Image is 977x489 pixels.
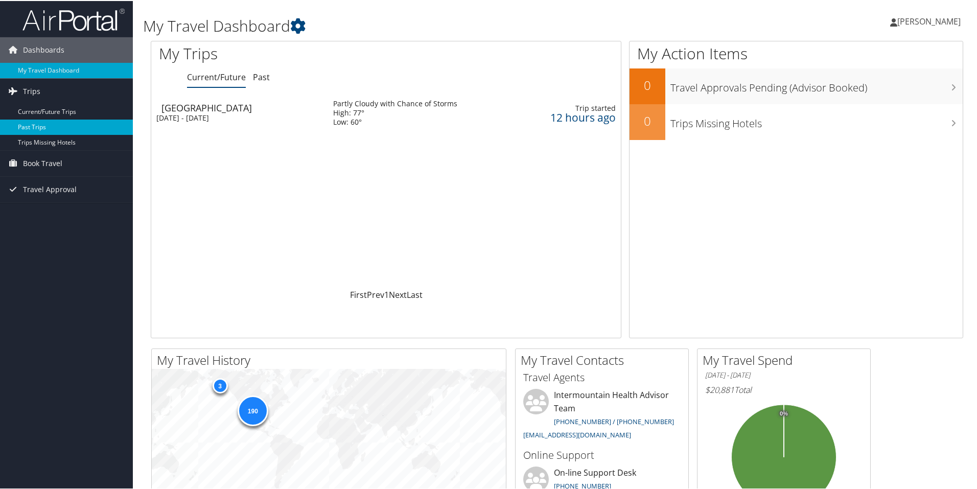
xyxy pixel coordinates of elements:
[521,351,688,368] h2: My Travel Contacts
[212,377,227,392] div: 3
[670,75,963,94] h3: Travel Approvals Pending (Advisor Booked)
[530,103,616,112] div: Trip started
[630,111,665,129] h2: 0
[237,394,268,425] div: 190
[630,67,963,103] a: 0Travel Approvals Pending (Advisor Booked)
[384,288,389,299] a: 1
[23,36,64,62] span: Dashboards
[705,383,734,394] span: $20,881
[407,288,423,299] a: Last
[23,150,62,175] span: Book Travel
[670,110,963,130] h3: Trips Missing Hotels
[23,176,77,201] span: Travel Approval
[22,7,125,31] img: airportal-logo.png
[389,288,407,299] a: Next
[705,383,863,394] h6: Total
[156,112,318,122] div: [DATE] - [DATE]
[523,369,681,384] h3: Travel Agents
[187,71,246,82] a: Current/Future
[161,102,323,111] div: [GEOGRAPHIC_DATA]
[780,410,788,416] tspan: 0%
[253,71,270,82] a: Past
[630,76,665,93] h2: 0
[159,42,417,63] h1: My Trips
[523,429,631,438] a: [EMAIL_ADDRESS][DOMAIN_NAME]
[630,42,963,63] h1: My Action Items
[157,351,506,368] h2: My Travel History
[630,103,963,139] a: 0Trips Missing Hotels
[518,388,686,443] li: Intermountain Health Advisor Team
[523,447,681,461] h3: Online Support
[530,112,616,121] div: 12 hours ago
[703,351,870,368] h2: My Travel Spend
[333,117,457,126] div: Low: 60°
[367,288,384,299] a: Prev
[350,288,367,299] a: First
[890,5,971,36] a: [PERSON_NAME]
[897,15,961,26] span: [PERSON_NAME]
[554,416,674,425] a: [PHONE_NUMBER] / [PHONE_NUMBER]
[705,369,863,379] h6: [DATE] - [DATE]
[143,14,695,36] h1: My Travel Dashboard
[333,107,457,117] div: High: 77°
[333,98,457,107] div: Partly Cloudy with Chance of Storms
[23,78,40,103] span: Trips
